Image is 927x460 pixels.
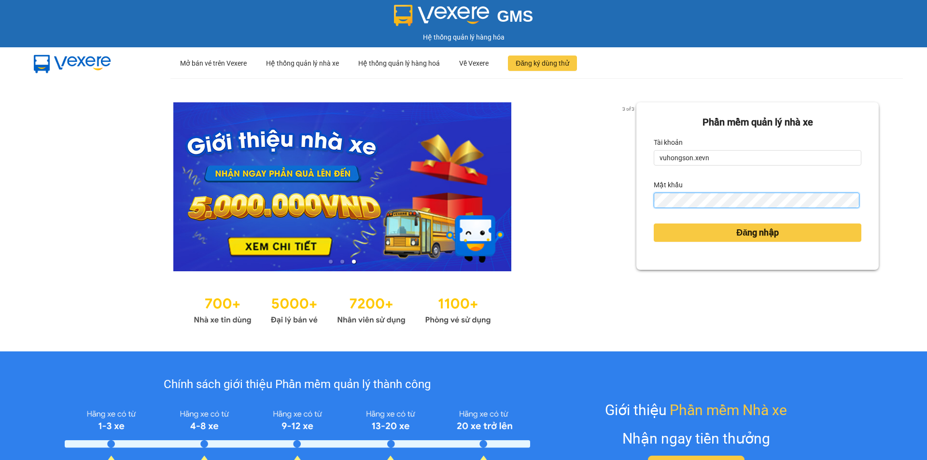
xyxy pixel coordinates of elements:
[340,260,344,264] li: slide item 2
[654,115,861,130] div: Phần mềm quản lý nhà xe
[497,7,533,25] span: GMS
[24,47,121,79] img: mbUUG5Q.png
[459,48,489,79] div: Về Vexere
[654,223,861,242] button: Đăng nhập
[65,376,530,394] div: Chính sách giới thiệu Phần mềm quản lý thành công
[508,56,577,71] button: Đăng ký dùng thử
[394,5,490,26] img: logo 2
[605,399,787,421] div: Giới thiệu
[654,150,861,166] input: Tài khoản
[623,102,636,271] button: next slide / item
[516,58,569,69] span: Đăng ký dùng thử
[622,427,770,450] div: Nhận ngay tiền thưởng
[654,177,683,193] label: Mật khẩu
[48,102,62,271] button: previous slide / item
[180,48,247,79] div: Mở bán vé trên Vexere
[2,32,925,42] div: Hệ thống quản lý hàng hóa
[352,260,356,264] li: slide item 3
[670,399,787,421] span: Phần mềm Nhà xe
[358,48,440,79] div: Hệ thống quản lý hàng hoá
[736,226,779,239] span: Đăng nhập
[394,14,534,22] a: GMS
[654,135,683,150] label: Tài khoản
[619,102,636,115] p: 3 of 3
[329,260,333,264] li: slide item 1
[654,193,859,208] input: Mật khẩu
[194,291,491,327] img: Statistics.png
[266,48,339,79] div: Hệ thống quản lý nhà xe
